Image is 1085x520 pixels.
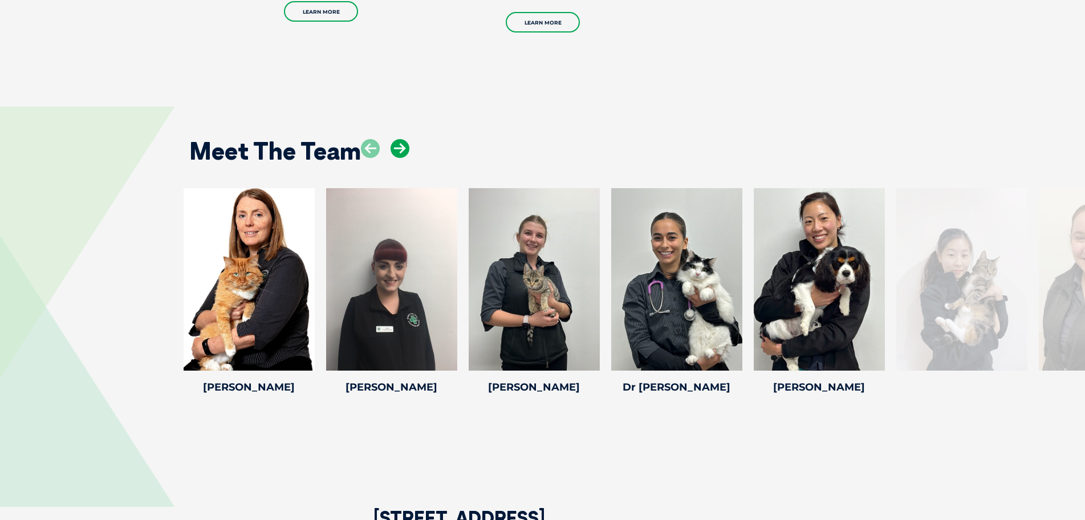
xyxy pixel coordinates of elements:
h4: [PERSON_NAME] [469,382,600,392]
h4: Dr [PERSON_NAME] [611,382,742,392]
h4: [PERSON_NAME] [184,382,315,392]
h2: Meet The Team [189,139,361,163]
a: Learn More [506,12,580,32]
h4: [PERSON_NAME] [326,382,457,392]
h4: [PERSON_NAME] [754,382,885,392]
a: Learn More [284,1,358,22]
